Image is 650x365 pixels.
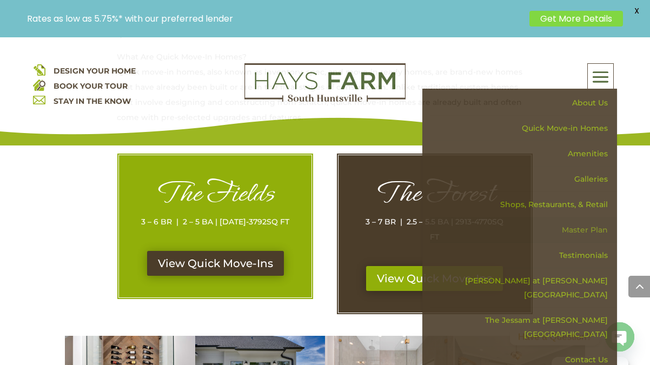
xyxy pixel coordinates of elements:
[141,177,289,214] h1: The Fields
[141,217,267,227] span: 3 – 6 BR | 2 – 5 BA | [DATE]-3792
[244,95,406,104] a: hays farm homes huntsville development
[33,78,45,91] img: book your home tour
[54,96,131,106] a: STAY IN THE KNOW
[628,3,645,19] span: X
[267,217,289,227] span: SQ FT
[244,63,406,102] img: Logo
[430,90,617,116] a: About Us
[360,177,509,214] h1: The Forest
[27,14,524,24] p: Rates as low as 5.75%* with our preferred lender
[366,266,503,291] a: View Quick Move-Ins
[430,308,617,347] a: The Jessam at [PERSON_NAME][GEOGRAPHIC_DATA]
[430,217,617,243] a: Master Plan
[430,243,617,268] a: Testimonials
[54,81,128,91] a: BOOK YOUR TOUR
[430,192,617,217] a: Shops, Restaurants, & Retail
[430,268,617,308] a: [PERSON_NAME] at [PERSON_NAME][GEOGRAPHIC_DATA]
[360,214,509,244] p: 3 – 7 BR | 2.5 – 5.5 BA | 2913-4770
[147,251,284,276] a: View Quick Move-Ins
[430,167,617,192] a: Galleries
[33,63,45,76] img: design your home
[430,141,617,167] a: Amenities
[430,116,617,141] a: Quick Move-in Homes
[54,66,136,76] a: DESIGN YOUR HOME
[529,11,623,26] a: Get More Details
